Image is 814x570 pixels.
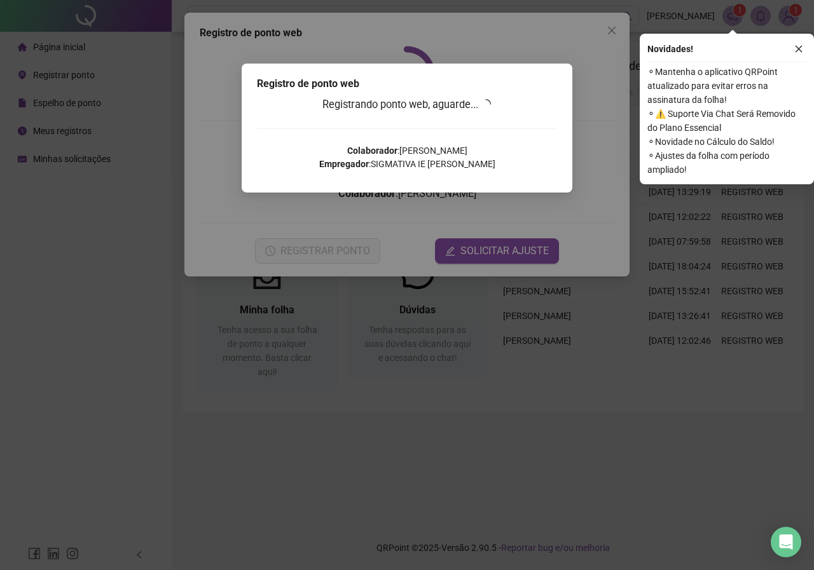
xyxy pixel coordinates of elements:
span: Novidades ! [647,42,693,56]
span: close [794,44,803,53]
div: Registro de ponto web [257,76,557,92]
span: ⚬ Mantenha o aplicativo QRPoint atualizado para evitar erros na assinatura da folha! [647,65,806,107]
h3: Registrando ponto web, aguarde... [257,97,557,113]
span: ⚬ Novidade no Cálculo do Saldo! [647,135,806,149]
span: loading [481,98,492,110]
span: ⚬ Ajustes da folha com período ampliado! [647,149,806,177]
strong: Empregador [319,159,369,169]
strong: Colaborador [347,146,397,156]
span: ⚬ ⚠️ Suporte Via Chat Será Removido do Plano Essencial [647,107,806,135]
p: : [PERSON_NAME] : SIGMATIVA IE [PERSON_NAME] [257,144,557,171]
div: Open Intercom Messenger [771,527,801,557]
